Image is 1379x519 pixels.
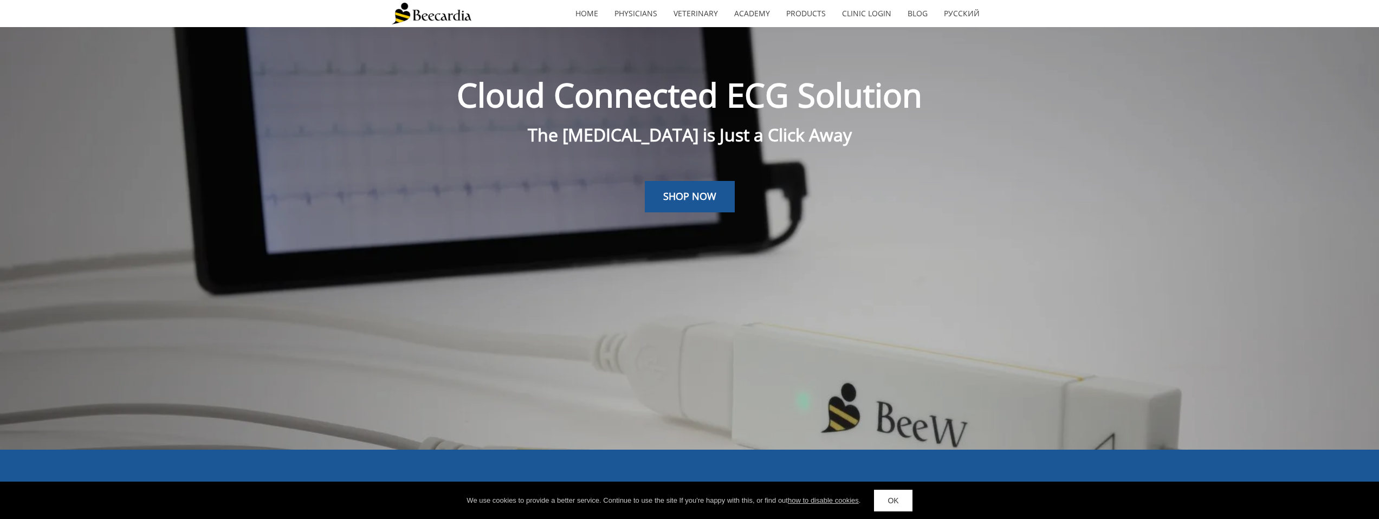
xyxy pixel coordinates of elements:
[874,490,912,511] a: OK
[665,1,726,26] a: Veterinary
[392,3,471,24] img: Beecardia
[567,1,606,26] a: home
[663,190,716,203] span: SHOP NOW
[726,1,778,26] a: Academy
[457,73,922,117] span: Cloud Connected ECG Solution
[936,1,988,26] a: Русский
[834,1,899,26] a: Clinic Login
[788,496,859,504] a: how to disable cookies
[528,123,852,146] span: The [MEDICAL_DATA] is Just a Click Away
[645,181,735,212] a: SHOP NOW
[778,1,834,26] a: Products
[467,495,860,506] div: We use cookies to provide a better service. Continue to use the site If you're happy with this, o...
[899,1,936,26] a: Blog
[606,1,665,26] a: Physicians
